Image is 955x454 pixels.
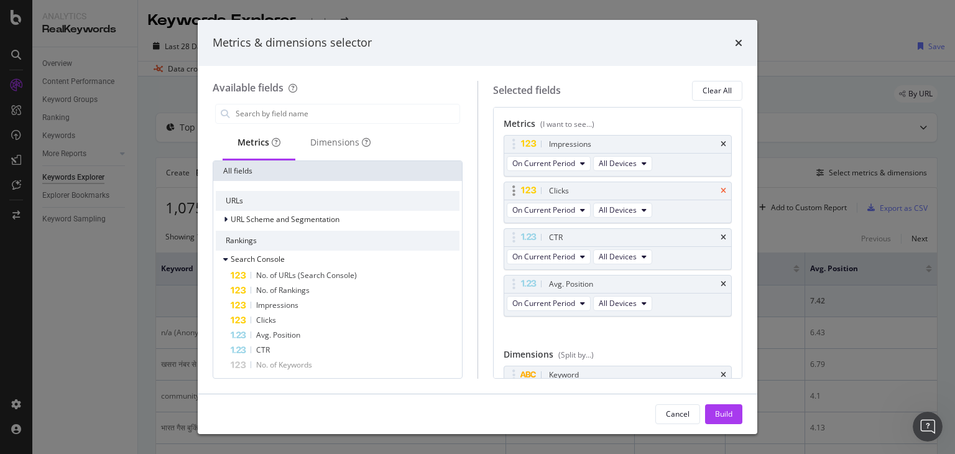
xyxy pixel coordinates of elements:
span: Impressions [256,300,298,310]
span: No. of Keywords [256,359,312,370]
span: All Devices [599,205,637,215]
div: times [735,35,742,51]
div: Cancel [666,409,690,419]
button: Cancel [655,404,700,424]
button: All Devices [593,296,652,311]
div: times [721,280,726,288]
div: Metrics [238,136,280,149]
div: times [721,371,726,379]
div: CTR [549,231,563,244]
span: CTR [256,345,270,355]
span: All Devices [599,298,637,308]
iframe: Intercom live chat [913,412,943,442]
button: On Current Period [507,249,591,264]
button: All Devices [593,156,652,171]
div: Metrics [504,118,732,135]
div: Build [715,409,732,419]
span: URL Scheme and Segmentation [231,214,339,225]
button: On Current Period [507,296,591,311]
button: All Devices [593,249,652,264]
span: Clicks [256,315,276,325]
input: Search by field name [234,104,459,123]
div: ClickstimesOn Current PeriodAll Devices [504,182,732,223]
div: Clicks [549,185,569,197]
div: Dimensions [310,136,371,149]
div: Rankings [216,231,459,251]
div: Impressions [549,138,591,151]
span: No. of Rankings [256,285,310,295]
button: All Devices [593,203,652,218]
div: Dimensions [504,348,732,366]
div: Avg. PositiontimesOn Current PeriodAll Devices [504,275,732,317]
span: Search Console [231,254,285,264]
span: On Current Period [512,205,575,215]
div: (Split by...) [558,350,594,360]
div: Keywordtimes [504,366,732,384]
button: Clear All [692,81,742,101]
div: Available fields [213,81,284,95]
span: Avg. Position [256,330,300,340]
span: On Current Period [512,158,575,169]
div: CTRtimesOn Current PeriodAll Devices [504,228,732,270]
div: (I want to see...) [540,119,594,129]
button: Build [705,404,742,424]
div: Selected fields [493,83,561,98]
span: All Devices [599,251,637,262]
span: On Current Period [512,298,575,308]
div: modal [198,20,757,434]
button: On Current Period [507,156,591,171]
div: Keyword [549,369,579,381]
span: Branded Metrics [238,378,296,389]
span: No. of URLs (Search Console) [256,270,357,280]
span: All Devices [599,158,637,169]
div: Metrics & dimensions selector [213,35,372,51]
div: times [721,234,726,241]
button: On Current Period [507,203,591,218]
div: Clear All [703,85,732,96]
div: URLs [216,191,459,211]
div: times [721,187,726,195]
div: Avg. Position [549,278,593,290]
span: On Current Period [512,251,575,262]
div: times [721,141,726,148]
div: ImpressionstimesOn Current PeriodAll Devices [504,135,732,177]
div: All fields [213,161,462,181]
